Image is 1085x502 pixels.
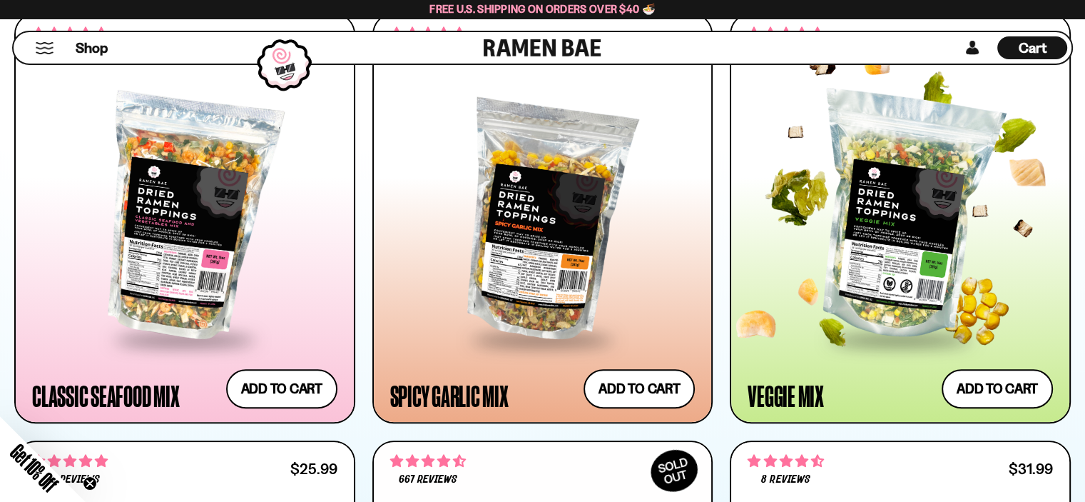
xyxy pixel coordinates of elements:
span: 667 reviews [399,474,457,486]
a: 4.76 stars 1392 reviews $24.99 Veggie Mix Add to cart [730,13,1071,423]
a: Shop [76,36,108,59]
button: Add to cart [942,369,1053,408]
a: 4.68 stars 2792 reviews $26.99 Classic Seafood Mix Add to cart [14,13,355,423]
button: Mobile Menu Trigger [35,42,54,54]
div: Spicy Garlic Mix [390,383,509,408]
span: 4.64 stars [390,452,466,471]
span: Free U.S. Shipping on Orders over $40 🍜 [429,2,656,16]
div: Classic Seafood Mix [32,383,179,408]
div: $31.99 [1009,462,1053,476]
div: SOLD OUT [643,442,705,499]
div: Veggie Mix [748,383,824,408]
div: $25.99 [290,462,337,476]
button: Close teaser [83,476,97,491]
button: Add to cart [226,369,337,408]
span: Cart [1019,39,1046,56]
span: 8 reviews [761,474,810,486]
span: 4.62 stars [748,452,823,471]
span: Get 10% Off [6,440,62,496]
button: Add to cart [584,369,695,408]
span: Shop [76,39,108,58]
a: 4.75 stars 941 reviews $25.99 Spicy Garlic Mix Add to cart [372,13,713,423]
a: Cart [997,32,1067,64]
